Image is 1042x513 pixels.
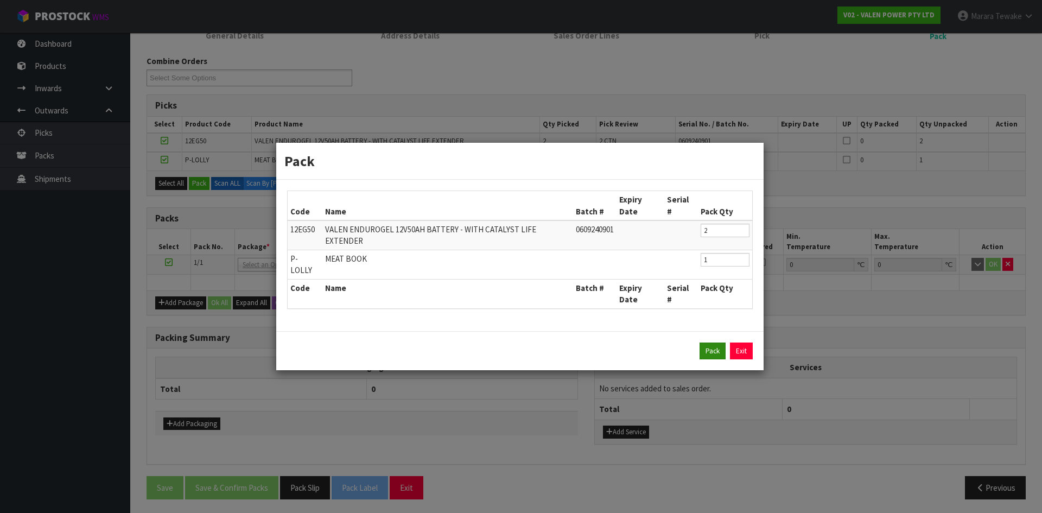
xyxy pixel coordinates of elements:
[617,191,664,220] th: Expiry Date
[664,279,698,308] th: Serial #
[288,191,322,220] th: Code
[290,224,315,235] span: 12EG50
[290,254,312,275] span: P-LOLLY
[698,191,752,220] th: Pack Qty
[700,343,726,360] button: Pack
[325,254,367,264] span: MEAT BOOK
[576,224,614,235] span: 0609240901
[325,224,536,246] span: VALEN ENDUROGEL 12V50AH BATTERY - WITH CATALYST LIFE EXTENDER
[617,279,664,308] th: Expiry Date
[288,279,322,308] th: Code
[322,279,573,308] th: Name
[284,151,755,171] h3: Pack
[573,279,617,308] th: Batch #
[573,191,617,220] th: Batch #
[730,343,753,360] a: Exit
[322,191,573,220] th: Name
[664,191,698,220] th: Serial #
[698,279,752,308] th: Pack Qty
